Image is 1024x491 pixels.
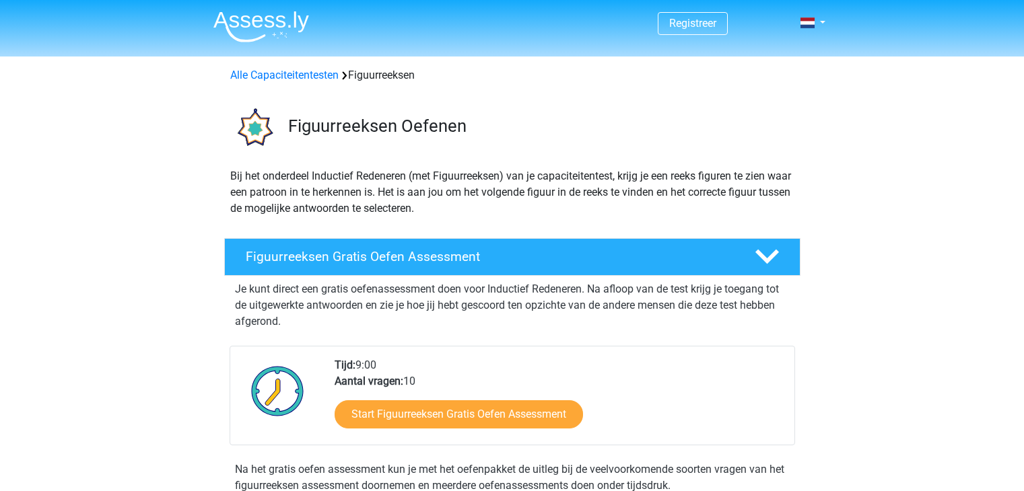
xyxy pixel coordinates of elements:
h3: Figuurreeksen Oefenen [288,116,790,137]
p: Bij het onderdeel Inductief Redeneren (met Figuurreeksen) van je capaciteitentest, krijg je een r... [230,168,794,217]
div: 9:00 10 [325,357,794,445]
h4: Figuurreeksen Gratis Oefen Assessment [246,249,733,264]
div: Figuurreeksen [225,67,800,83]
b: Tijd: [335,358,355,371]
a: Start Figuurreeksen Gratis Oefen Assessment [335,400,583,428]
a: Figuurreeksen Gratis Oefen Assessment [219,238,806,276]
img: Klok [244,357,312,424]
img: Assessly [213,11,309,42]
p: Je kunt direct een gratis oefenassessment doen voor Inductief Redeneren. Na afloop van de test kr... [235,281,790,330]
b: Aantal vragen: [335,375,403,387]
img: figuurreeksen [225,100,282,157]
a: Alle Capaciteitentesten [230,69,339,81]
a: Registreer [669,17,716,30]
